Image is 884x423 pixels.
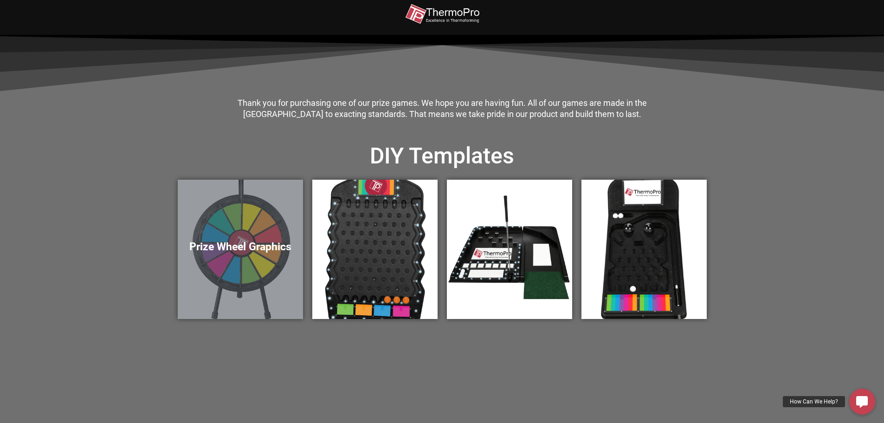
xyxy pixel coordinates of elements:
img: thermopro-logo-non-iso [405,4,479,25]
div: How Can We Help? [783,396,845,407]
h5: Prize Wheel Graphics [187,241,294,254]
a: Prize Wheel Graphics [178,180,303,319]
div: Thank you for purchasing one of our prize games. We hope you are having fun. All of our games are... [231,98,654,121]
a: How Can We Help? [849,389,875,415]
h2: DIY Templates [178,142,707,170]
